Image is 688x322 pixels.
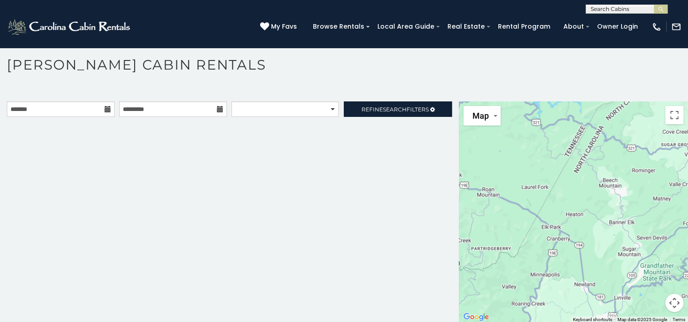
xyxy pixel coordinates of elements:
[665,294,683,312] button: Map camera controls
[308,20,369,34] a: Browse Rentals
[373,20,439,34] a: Local Area Guide
[260,22,299,32] a: My Favs
[443,20,489,34] a: Real Estate
[593,20,643,34] a: Owner Login
[7,18,133,36] img: White-1-2.png
[463,106,501,126] button: Change map style
[344,101,452,117] a: RefineSearchFilters
[271,22,297,31] span: My Favs
[652,22,662,32] img: phone-regular-white.png
[618,317,667,322] span: Map data ©2025 Google
[673,317,685,322] a: Terms (opens in new tab)
[559,20,588,34] a: About
[383,106,407,113] span: Search
[493,20,555,34] a: Rental Program
[362,106,429,113] span: Refine Filters
[665,106,683,124] button: Toggle fullscreen view
[671,22,681,32] img: mail-regular-white.png
[472,111,489,121] span: Map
